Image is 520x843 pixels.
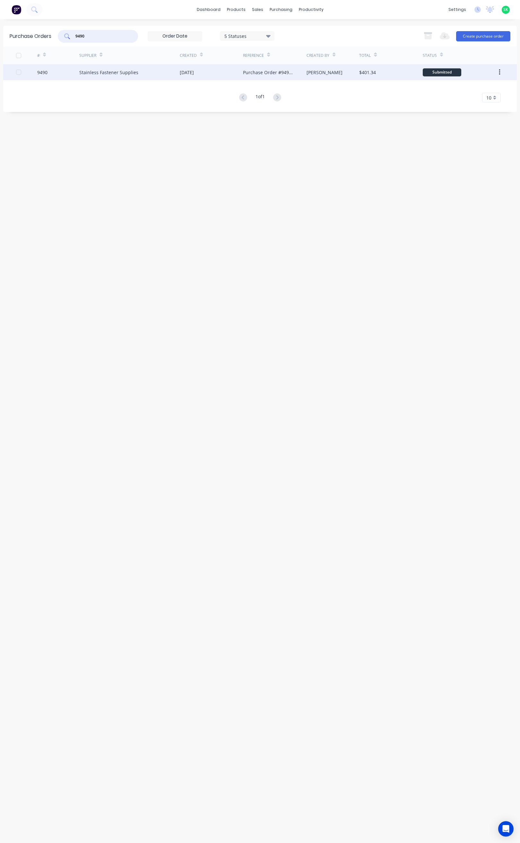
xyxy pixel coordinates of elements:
[423,53,437,58] div: Status
[79,53,96,58] div: Supplier
[224,32,270,39] div: 5 Statuses
[503,7,508,13] span: SK
[194,5,224,14] a: dashboard
[486,94,491,101] span: 10
[243,53,264,58] div: Reference
[307,69,342,76] div: [PERSON_NAME]
[256,93,265,102] div: 1 of 1
[296,5,327,14] div: productivity
[445,5,469,14] div: settings
[359,69,376,76] div: $401.34
[224,5,249,14] div: products
[307,53,329,58] div: Created By
[75,33,128,39] input: Search purchase orders...
[37,69,48,76] div: 9490
[180,69,194,76] div: [DATE]
[180,53,197,58] div: Created
[266,5,296,14] div: purchasing
[456,31,510,41] button: Create purchase order
[249,5,266,14] div: sales
[148,31,202,41] input: Order Date
[359,53,371,58] div: Total
[10,32,51,40] div: Purchase Orders
[12,5,21,14] img: Factory
[498,821,514,837] div: Open Intercom Messenger
[243,69,293,76] div: Purchase Order #9490 - Stainless Fastener Supplies
[37,53,40,58] div: #
[423,68,461,76] div: Submitted
[79,69,138,76] div: Stainless Fastener Supplies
